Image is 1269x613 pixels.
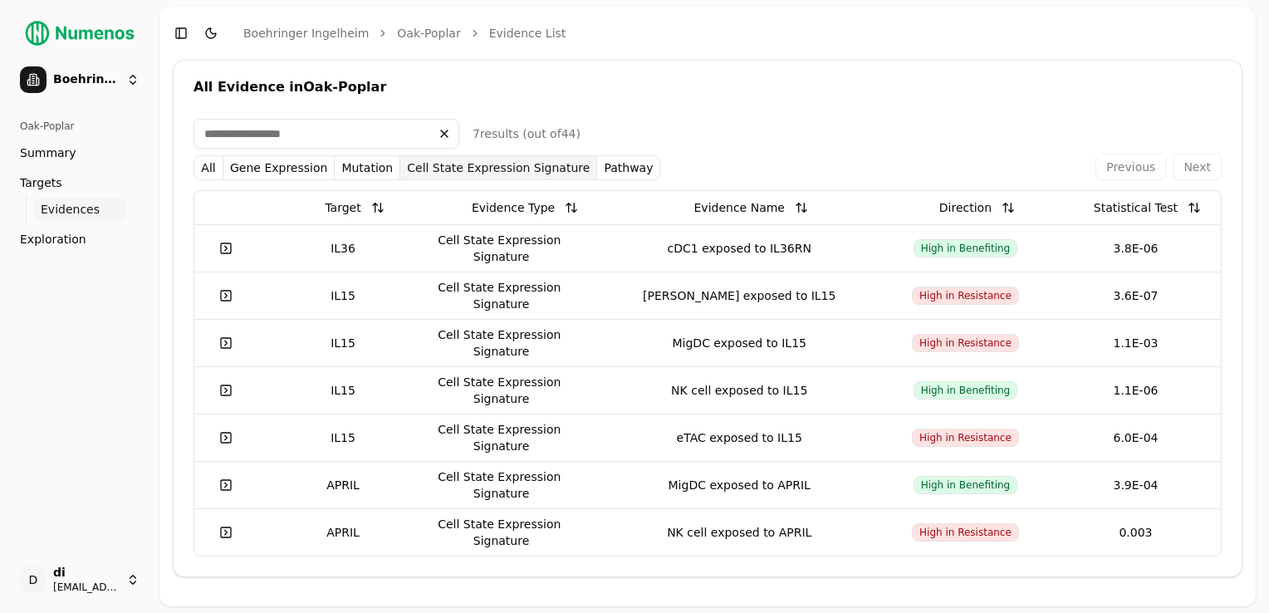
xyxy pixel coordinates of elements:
[1057,477,1214,493] div: 3.9E-04
[20,174,62,191] span: Targets
[473,127,519,140] span: 7 result s
[13,226,146,253] a: Exploration
[20,145,76,161] span: Summary
[435,279,568,312] div: Cell State Expression Signature
[1057,429,1214,446] div: 6.0E-04
[605,287,874,304] div: [PERSON_NAME] exposed to IL15
[13,169,146,196] a: Targets
[597,155,660,180] button: Pathway
[265,477,422,493] div: APRIL
[435,421,568,454] div: Cell State Expression Signature
[914,381,1018,400] span: High in Benefiting
[1057,287,1214,304] div: 3.6E-07
[472,193,555,223] div: Evidence Type
[694,193,785,223] div: Evidence Name
[53,72,120,87] span: Boehringer Ingelheim
[53,566,120,581] span: di
[325,193,360,223] div: Target
[243,25,566,42] nav: breadcrumb
[435,374,568,407] div: Cell State Expression Signature
[13,60,146,100] button: Boehringer Ingelheim
[435,326,568,360] div: Cell State Expression Signature
[20,231,86,248] span: Exploration
[605,477,874,493] div: MigDC exposed to APRIL
[20,566,47,593] span: D
[519,127,581,140] span: (out of 44 )
[914,239,1018,257] span: High in Benefiting
[435,516,568,549] div: Cell State Expression Signature
[265,240,422,257] div: IL36
[265,524,422,541] div: APRIL
[265,287,422,304] div: IL15
[194,155,223,180] button: All
[53,581,120,594] span: [EMAIL_ADDRESS][DOMAIN_NAME]
[914,476,1018,494] span: High in Benefiting
[400,155,597,180] button: Cell State Expression Signature
[1057,382,1214,399] div: 1.1E-06
[435,232,568,265] div: Cell State Expression Signature
[194,81,1222,94] div: All Evidence in Oak-Poplar
[605,335,874,351] div: MigDC exposed to IL15
[1057,335,1214,351] div: 1.1E-03
[41,201,100,218] span: Evidences
[265,429,422,446] div: IL15
[605,240,874,257] div: cDC1 exposed to IL36RN
[1094,193,1178,223] div: Statistical Test
[13,113,146,140] div: Oak-Poplar
[265,335,422,351] div: IL15
[335,155,400,180] button: mutation
[912,287,1019,305] span: High in Resistance
[223,155,335,180] button: Gene Expression
[939,193,992,223] div: Direction
[912,429,1019,447] span: High in Resistance
[243,25,369,42] a: Boehringer Ingelheim
[435,468,568,502] div: Cell State Expression Signature
[265,382,422,399] div: IL15
[397,25,460,42] a: Oak-Poplar
[1057,240,1214,257] div: 3.8E-06
[605,382,874,399] div: NK cell exposed to IL15
[1057,524,1214,541] div: 0.003
[489,25,566,42] a: Evidence list
[605,524,874,541] div: NK cell exposed to APRIL
[912,523,1019,542] span: High in Resistance
[13,560,146,600] button: Ddi[EMAIL_ADDRESS][DOMAIN_NAME]
[13,13,146,53] img: Numenos
[605,429,874,446] div: eTAC exposed to IL15
[34,198,126,221] a: Evidences
[912,334,1019,352] span: High in Resistance
[13,140,146,166] a: Summary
